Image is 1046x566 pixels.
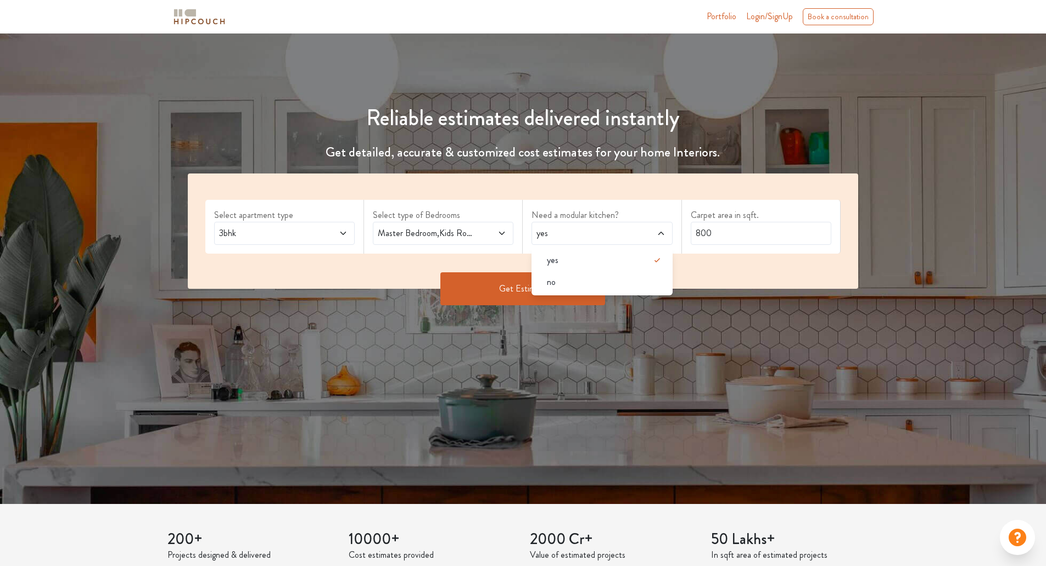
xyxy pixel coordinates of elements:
[181,144,865,160] h4: Get detailed, accurate & customized cost estimates for your home Interiors.
[349,548,517,562] p: Cost estimates provided
[167,530,335,549] h3: 200+
[349,530,517,549] h3: 10000+
[534,227,633,240] span: yes
[532,209,672,222] label: Need a modular kitchen?
[711,530,879,549] h3: 50 Lakhs+
[217,227,315,240] span: 3bhk
[691,222,831,245] input: Enter area sqft
[440,272,605,305] button: Get Estimate
[803,8,874,25] div: Book a consultation
[547,276,556,289] span: no
[172,4,227,29] span: logo-horizontal.svg
[746,10,793,23] span: Login/SignUp
[172,7,227,26] img: logo-horizontal.svg
[547,254,558,267] span: yes
[214,209,355,222] label: Select apartment type
[373,209,513,222] label: Select type of Bedrooms
[530,548,698,562] p: Value of estimated projects
[530,530,698,549] h3: 2000 Cr+
[707,10,736,23] a: Portfolio
[691,209,831,222] label: Carpet area in sqft.
[376,227,474,240] span: Master Bedroom,Kids Room 1,Guest
[711,548,879,562] p: In sqft area of estimated projects
[181,105,865,131] h1: Reliable estimates delivered instantly
[167,548,335,562] p: Projects designed & delivered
